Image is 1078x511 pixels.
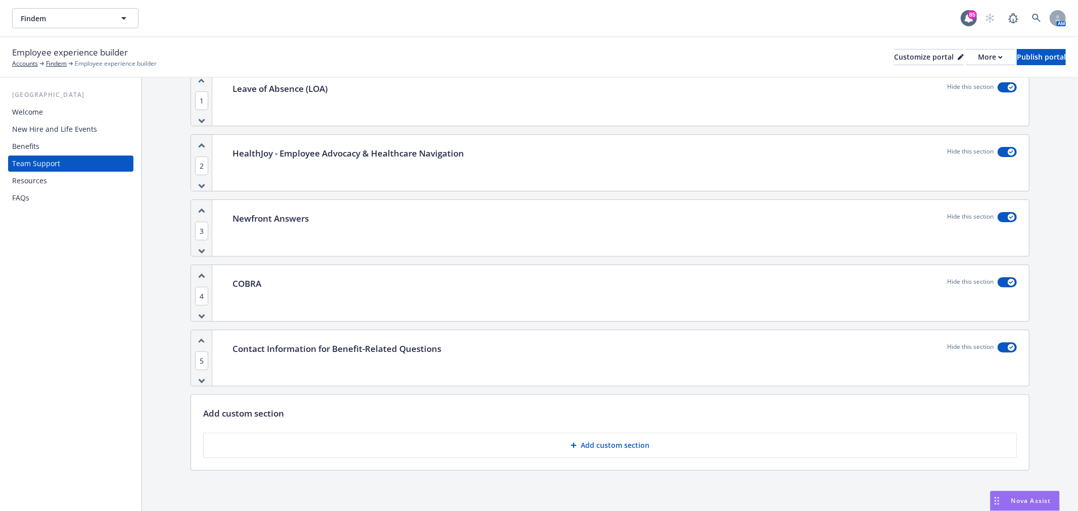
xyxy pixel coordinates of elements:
a: Benefits [8,138,133,155]
span: 2 [195,157,208,175]
div: Drag to move [991,491,1003,510]
span: Findem [21,13,108,24]
button: 4 [195,291,208,301]
p: COBRA [232,277,261,290]
p: Hide this section [947,342,994,355]
button: 3 [195,226,208,236]
button: 1 [195,95,208,106]
p: Hide this section [947,82,994,95]
div: Publish portal [1017,49,1066,65]
a: Findem [46,59,67,68]
button: 5 [195,355,208,366]
div: FAQs [12,190,29,206]
div: New Hire and Life Events [12,121,97,137]
div: Customize portal [894,49,964,65]
span: 5 [195,351,208,370]
span: Employee experience builder [75,59,157,68]
div: [GEOGRAPHIC_DATA] [8,90,133,100]
div: Resources [12,173,47,189]
p: Contact Information for Benefit-Related Questions [232,342,441,355]
a: New Hire and Life Events [8,121,133,137]
button: Findem [12,8,138,28]
button: Nova Assist [990,491,1060,511]
button: Publish portal [1017,49,1066,65]
button: Add custom section [203,433,1017,458]
button: 2 [195,161,208,171]
p: HealthJoy - Employee Advocacy & Healthcare Navigation [232,147,464,160]
a: Team Support [8,156,133,172]
p: Hide this section [947,212,994,225]
p: Hide this section [947,277,994,290]
a: Report a Bug [1003,8,1023,28]
a: Resources [8,173,133,189]
p: Add custom section [203,407,284,420]
div: Benefits [12,138,39,155]
a: Accounts [12,59,38,68]
div: Team Support [12,156,60,172]
p: Hide this section [947,147,994,160]
div: More [978,49,1003,65]
a: FAQs [8,190,133,206]
span: 3 [195,222,208,240]
div: Welcome [12,104,43,120]
a: Start snowing [980,8,1000,28]
a: Welcome [8,104,133,120]
span: Nova Assist [1011,496,1051,505]
button: More [966,49,1015,65]
a: Search [1026,8,1047,28]
span: 1 [195,91,208,110]
p: Leave of Absence (LOA) [232,82,327,95]
p: Add custom section [581,440,649,450]
span: Employee experience builder [12,46,128,59]
p: Newfront Answers [232,212,309,225]
span: 4 [195,287,208,305]
div: 85 [968,10,977,19]
button: Customize portal [894,49,964,65]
